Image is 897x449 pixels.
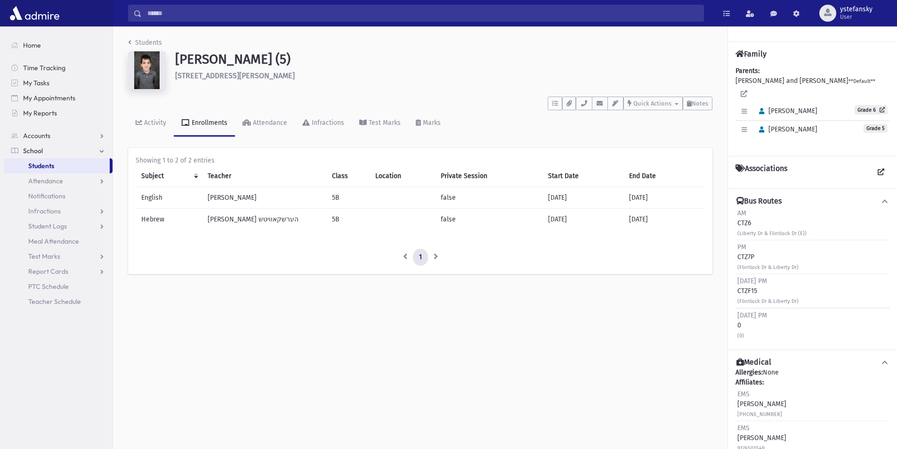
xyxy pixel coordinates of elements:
div: Marks [421,119,441,127]
a: PTC Schedule [4,279,113,294]
span: PTC Schedule [28,282,69,291]
span: My Tasks [23,79,49,87]
td: [DATE] [623,209,705,230]
a: Infractions [295,110,352,137]
span: Students [28,162,54,170]
div: [PERSON_NAME] [737,389,786,419]
span: Report Cards [28,267,68,276]
td: [DATE] [542,209,623,230]
b: Allergies: [735,368,763,376]
span: Accounts [23,131,50,140]
a: Student Logs [4,219,113,234]
div: Attendance [251,119,287,127]
button: Quick Actions [623,97,683,110]
th: End Date [623,165,705,187]
a: Students [128,39,162,47]
td: [PERSON_NAME] הערשקאוויטש [202,209,326,230]
div: CTZF15 [737,276,799,306]
span: Grade 5 [864,124,888,133]
td: 5B [326,187,370,209]
h1: [PERSON_NAME] (5) [175,51,712,67]
h4: Family [735,49,767,58]
span: PM [737,243,746,251]
span: User [840,13,873,21]
th: Class [326,165,370,187]
span: [PERSON_NAME] [755,107,817,115]
button: Medical [735,358,889,367]
b: Parents: [735,67,760,75]
a: School [4,143,113,158]
span: Attendance [28,177,63,185]
h4: Associations [735,164,787,181]
th: Subject [136,165,202,187]
span: My Reports [23,109,57,117]
span: Teacher Schedule [28,297,81,306]
a: Teacher Schedule [4,294,113,309]
th: Teacher [202,165,326,187]
span: AM [737,209,746,217]
a: View all Associations [873,164,889,181]
span: Infractions [28,207,61,215]
td: English [136,187,202,209]
button: Notes [683,97,712,110]
span: Quick Actions [633,100,671,107]
h4: Medical [736,358,771,367]
a: Students [4,158,110,173]
a: Enrollments [174,110,235,137]
span: My Appointments [23,94,75,102]
b: Affiliates: [735,378,764,386]
div: Showing 1 to 2 of 2 entries [136,155,705,165]
td: 5B [326,209,370,230]
span: [DATE] PM [737,277,767,285]
input: Search [142,5,703,22]
span: [DATE] PM [737,311,767,319]
a: Meal Attendance [4,234,113,249]
small: [PHONE_NUMBER] [737,411,782,417]
a: 1 [413,249,428,266]
a: Attendance [4,173,113,188]
div: CTZ7P [737,242,799,272]
td: Hebrew [136,209,202,230]
span: [PERSON_NAME] [755,125,817,133]
span: EMS [737,424,750,432]
td: false [435,209,542,230]
td: [DATE] [542,187,623,209]
a: Home [4,38,113,53]
span: Student Logs [28,222,67,230]
h6: [STREET_ADDRESS][PERSON_NAME] [175,71,712,80]
td: [DATE] [623,187,705,209]
span: School [23,147,43,155]
div: 0 [737,310,767,340]
td: false [435,187,542,209]
div: Enrollments [190,119,227,127]
a: My Tasks [4,75,113,90]
span: Time Tracking [23,64,65,72]
a: My Appointments [4,90,113,106]
th: Location [370,165,435,187]
td: [PERSON_NAME] [202,187,326,209]
span: Test Marks [28,252,60,261]
div: Infractions [310,119,344,127]
span: Notifications [28,192,65,200]
div: CTZ6 [737,208,807,238]
span: EMS [737,390,750,398]
div: Activity [142,119,166,127]
a: Attendance [235,110,295,137]
a: Grade 6 [855,105,888,114]
a: Time Tracking [4,60,113,75]
span: ystefansky [840,6,873,13]
span: Home [23,41,41,49]
a: Notifications [4,188,113,204]
div: Test Marks [367,119,401,127]
th: Start Date [542,165,623,187]
small: (Flintlock Dr & Liberty Dr) [737,264,799,270]
a: Marks [408,110,448,137]
img: AdmirePro [8,4,62,23]
a: Report Cards [4,264,113,279]
button: Bus Routes [735,196,889,206]
span: Meal Attendance [28,237,79,245]
a: Test Marks [4,249,113,264]
a: Test Marks [352,110,408,137]
small: (Flintlock Dr & Liberty Dr) [737,298,799,304]
span: Notes [692,100,708,107]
